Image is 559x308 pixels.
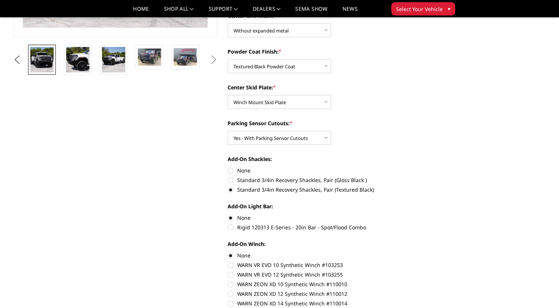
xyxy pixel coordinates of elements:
label: WARN ZEON XD 10 Synthetic Winch #110010 [228,280,432,288]
label: Add-On Winch: [228,240,432,248]
label: Parking Sensor Cutouts: [228,119,432,127]
label: WARN ZEON XD 14 Synthetic Winch #110014 [228,300,432,307]
iframe: Chat Widget [522,273,559,308]
a: Home [133,6,149,17]
label: Center Skid Plate: [228,83,432,91]
img: 2020-2023 GMC 2500-3500 - T2 Series - Extreme Front Bumper (receiver or winch) [138,48,161,66]
a: News [342,6,357,17]
label: WARN VR EVO 10 Synthetic Winch #103253 [228,261,432,269]
label: Standard 3/4in Recovery Shackles, Pair (Gloss Black ) [228,176,432,184]
button: Next [208,54,219,65]
span: Select Your Vehicle [396,5,443,13]
label: Add-On Shackles: [228,155,432,163]
label: Rigid 120313 E-Series - 20in Bar - Spot/Flood Combo [228,223,432,231]
label: Add-On Light Bar: [228,202,432,210]
a: shop all [164,6,194,17]
button: Select Your Vehicle [391,2,455,16]
img: 2020-2023 GMC 2500-3500 - T2 Series - Extreme Front Bumper (receiver or winch) [66,47,89,72]
img: 2020-2023 GMC 2500-3500 - T2 Series - Extreme Front Bumper (receiver or winch) [30,47,54,72]
a: Support [209,6,238,17]
label: None [228,214,432,222]
img: 2020-2023 GMC 2500-3500 - T2 Series - Extreme Front Bumper (receiver or winch) [174,48,197,66]
label: WARN ZEON XD 12 Synthetic Winch #110012 [228,290,432,298]
button: Previous [12,54,23,65]
a: SEMA Show [295,6,327,17]
label: Powder Coat Finish: [228,48,432,55]
label: Standard 3/4in Recovery Shackles, Pair (Textured Black) [228,186,432,194]
a: Dealers [253,6,281,17]
label: None [228,251,432,259]
label: WARN VR EVO 12 Synthetic Winch #103255 [228,271,432,278]
span: ▾ [448,5,450,13]
label: None [228,167,432,174]
img: 2020-2023 GMC 2500-3500 - T2 Series - Extreme Front Bumper (receiver or winch) [102,47,125,72]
